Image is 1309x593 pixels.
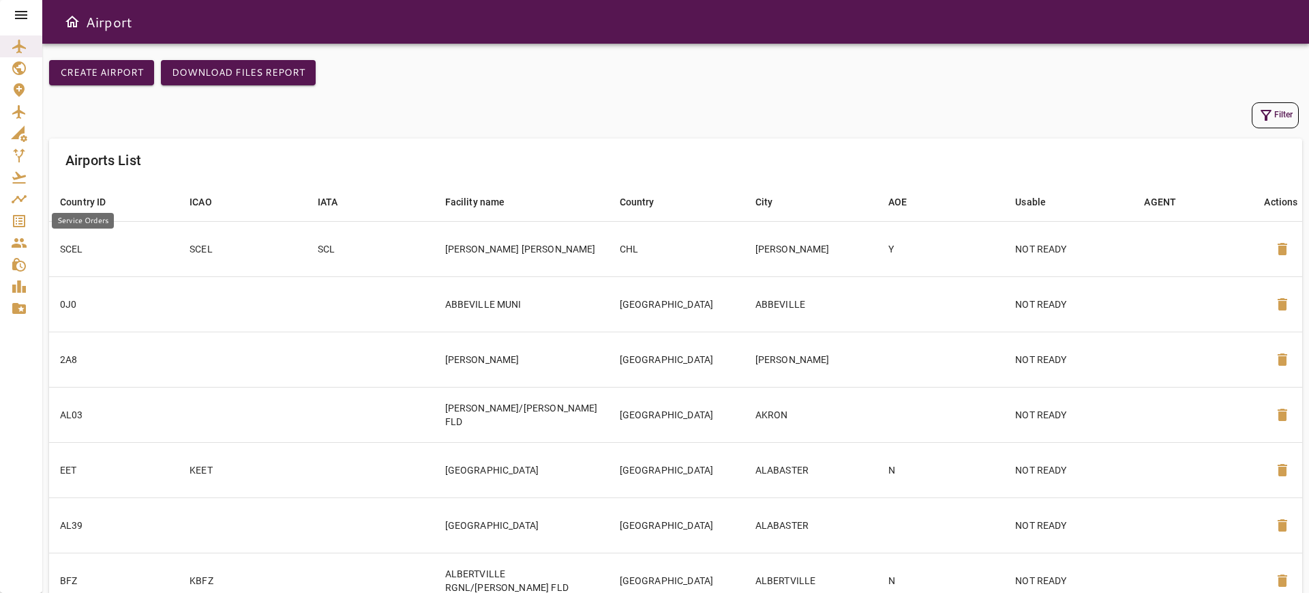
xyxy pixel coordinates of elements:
[65,149,141,171] h6: Airports List
[434,442,609,497] td: [GEOGRAPHIC_DATA]
[1015,298,1122,311] p: NOT READY
[1274,296,1291,313] span: delete
[1015,574,1122,588] p: NOT READY
[609,276,744,332] td: [GEOGRAPHIC_DATA]
[179,221,306,276] td: SCEL
[49,276,179,332] td: 0J0
[190,194,230,210] span: ICAO
[755,194,791,210] span: City
[1015,463,1122,477] p: NOT READY
[1274,462,1291,478] span: delete
[1274,241,1291,257] span: delete
[609,221,744,276] td: CHL
[1266,399,1299,431] button: Delete Airport
[1274,351,1291,368] span: delete
[744,332,877,387] td: [PERSON_NAME]
[1144,194,1194,210] span: AGENT
[1274,407,1291,423] span: delete
[620,194,672,210] span: Country
[1274,517,1291,534] span: delete
[1015,353,1122,366] p: NOT READY
[1015,194,1046,210] div: Usable
[307,221,434,276] td: SCL
[434,497,609,553] td: [GEOGRAPHIC_DATA]
[60,194,124,210] span: Country ID
[1015,242,1122,256] p: NOT READY
[190,194,212,210] div: ICAO
[318,194,338,210] div: IATA
[1144,194,1176,210] div: AGENT
[52,213,114,229] div: Service Orders
[179,442,306,497] td: KEET
[161,60,316,85] button: Download Files Report
[744,442,877,497] td: ALABASTER
[620,194,654,210] div: Country
[49,497,179,553] td: AL39
[49,442,179,497] td: EET
[445,194,523,210] span: Facility name
[755,194,773,210] div: City
[609,442,744,497] td: [GEOGRAPHIC_DATA]
[1266,288,1299,321] button: Delete Airport
[1274,573,1291,589] span: delete
[49,60,154,85] button: Create airport
[877,442,1005,497] td: N
[86,11,132,33] h6: Airport
[49,221,179,276] td: SCEL
[59,8,86,35] button: Open drawer
[609,387,744,442] td: [GEOGRAPHIC_DATA]
[744,276,877,332] td: ABBEVILLE
[744,387,877,442] td: AKRON
[445,194,505,210] div: Facility name
[434,276,609,332] td: ABBEVILLE MUNI
[609,332,744,387] td: [GEOGRAPHIC_DATA]
[1266,343,1299,376] button: Delete Airport
[744,221,877,276] td: [PERSON_NAME]
[318,194,356,210] span: IATA
[888,194,924,210] span: AOE
[609,497,744,553] td: [GEOGRAPHIC_DATA]
[60,194,106,210] div: Country ID
[888,194,907,210] div: AOE
[1252,102,1299,128] button: Filter
[1266,454,1299,487] button: Delete Airport
[1015,408,1122,422] p: NOT READY
[49,387,179,442] td: AL03
[434,332,609,387] td: [PERSON_NAME]
[434,221,609,276] td: [PERSON_NAME] [PERSON_NAME]
[1266,233,1299,265] button: Delete Airport
[49,332,179,387] td: 2A8
[1266,509,1299,542] button: Delete Airport
[1015,194,1064,210] span: Usable
[1015,519,1122,532] p: NOT READY
[744,497,877,553] td: ALABASTER
[434,387,609,442] td: [PERSON_NAME]/[PERSON_NAME] FLD
[877,221,1005,276] td: Y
